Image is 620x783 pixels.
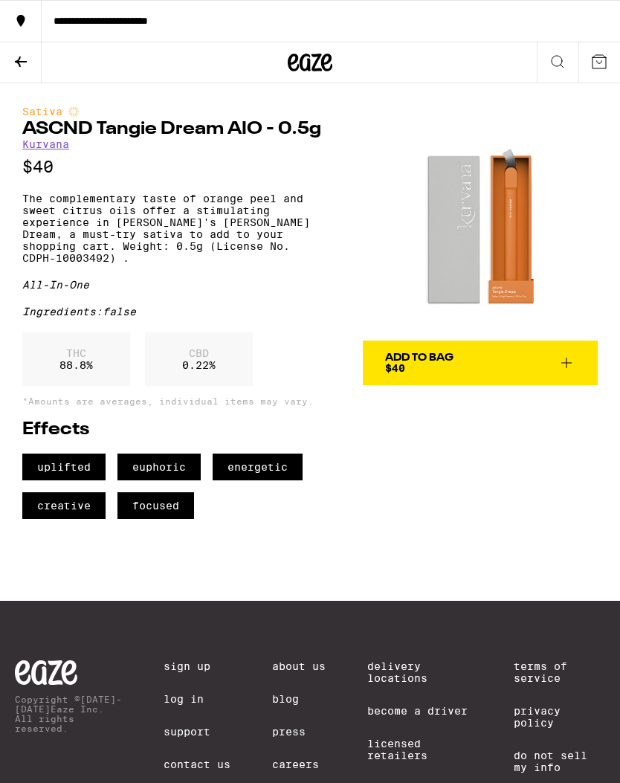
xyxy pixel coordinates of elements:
[22,332,130,386] div: 88.8 %
[22,106,326,117] div: Sativa
[164,660,230,672] a: Sign Up
[15,695,122,733] p: Copyright © [DATE]-[DATE] Eaze Inc. All rights reserved.
[164,693,230,705] a: Log In
[68,106,80,117] img: sativaColor.svg
[272,660,326,672] a: About Us
[272,726,326,738] a: Press
[117,492,194,519] span: focused
[164,726,230,738] a: Support
[363,106,598,341] img: Kurvana - ASCND Tangie Dream AIO - 0.5g
[363,341,598,385] button: Add To Bag$40
[182,347,216,359] p: CBD
[514,750,605,773] a: Do Not Sell My Info
[22,279,326,291] div: All-In-One
[22,158,326,176] p: $40
[22,193,326,264] p: The complementary taste of orange peel and sweet citrus oils offer a stimulating experience in [P...
[22,454,106,480] span: uplifted
[22,421,326,439] h2: Effects
[272,693,326,705] a: Blog
[22,492,106,519] span: creative
[145,332,253,386] div: 0.22 %
[22,306,326,318] div: Ingredients: false
[22,396,326,406] p: *Amounts are averages, individual items may vary.
[385,362,405,374] span: $40
[117,454,201,480] span: euphoric
[367,660,472,684] a: Delivery Locations
[514,660,605,684] a: Terms of Service
[59,347,93,359] p: THC
[367,738,472,761] a: Licensed Retailers
[367,705,472,717] a: Become a Driver
[22,138,69,150] a: Kurvana
[272,758,326,770] a: Careers
[22,120,326,138] h1: ASCND Tangie Dream AIO - 0.5g
[385,352,453,363] div: Add To Bag
[514,705,605,729] a: Privacy Policy
[213,454,303,480] span: energetic
[164,758,230,770] a: Contact Us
